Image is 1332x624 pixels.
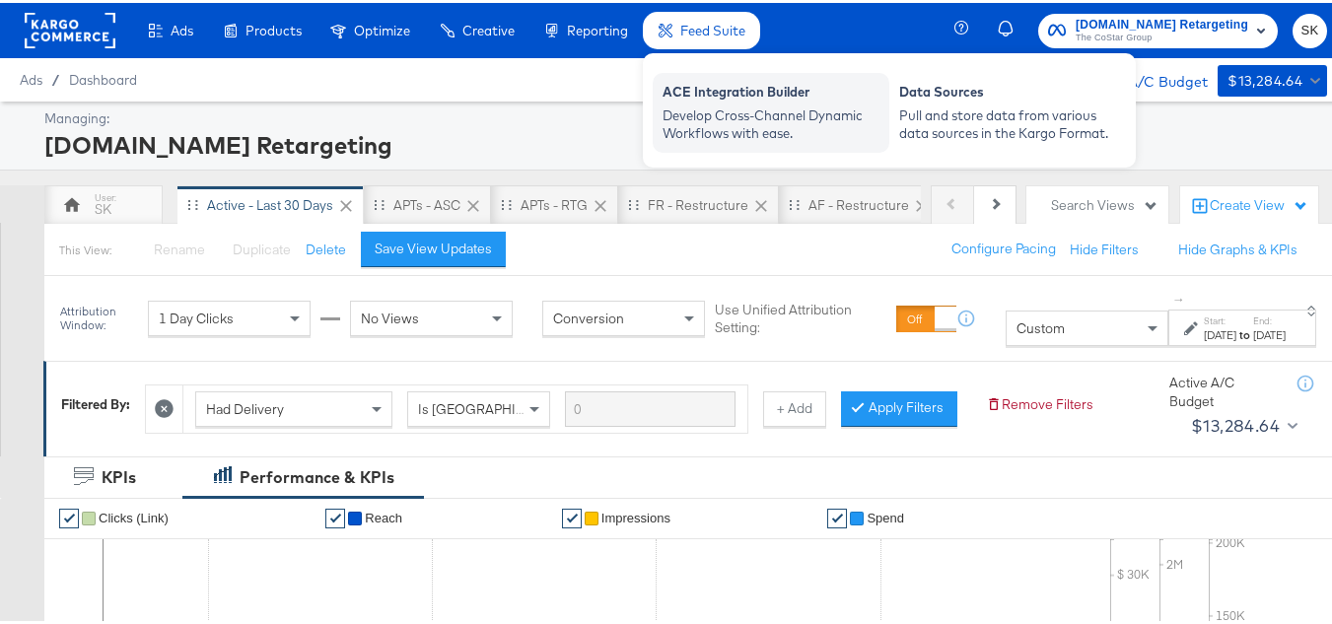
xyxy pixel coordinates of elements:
[1210,193,1308,213] div: Create View
[1253,312,1286,324] label: End:
[159,307,234,324] span: 1 Day Clicks
[1183,407,1302,439] button: $13,284.64
[365,508,402,522] span: Reach
[867,508,904,522] span: Spend
[59,302,138,329] div: Attribution Window:
[245,20,302,35] span: Products
[102,463,136,486] div: KPIs
[59,240,111,255] div: This View:
[1178,238,1297,256] button: Hide Graphs & KPIs
[841,388,957,424] button: Apply Filters
[1051,193,1158,212] div: Search Views
[95,197,111,216] div: SK
[393,193,460,212] div: APTs - ASC
[567,20,628,35] span: Reporting
[1218,62,1327,94] button: $13,284.64
[240,463,394,486] div: Performance & KPIs
[233,238,291,255] span: Duplicate
[1300,17,1319,39] span: SK
[1204,324,1236,340] div: [DATE]
[61,392,130,411] div: Filtered By:
[187,196,198,207] div: Drag to reorder tab
[69,69,137,85] a: Dashboard
[1227,66,1302,91] div: $13,284.64
[1038,11,1278,45] button: [DOMAIN_NAME] RetargetingThe CoStar Group
[306,238,346,256] button: Delete
[154,238,205,255] span: Rename
[808,193,909,212] div: AF - Restructure
[789,196,800,207] div: Drag to reorder tab
[44,106,1322,125] div: Managing:
[20,69,42,85] span: Ads
[565,388,736,425] input: Enter a search term
[361,229,506,264] button: Save View Updates
[207,193,333,212] div: Active - Last 30 Days
[1076,28,1248,43] span: The CoStar Group
[59,506,79,525] a: ✔
[827,506,847,525] a: ✔
[361,307,419,324] span: No Views
[418,397,569,415] span: Is [GEOGRAPHIC_DATA]
[1253,324,1286,340] div: [DATE]
[374,196,385,207] div: Drag to reorder tab
[1293,11,1327,45] button: SK
[715,298,888,334] label: Use Unified Attribution Setting:
[1236,324,1253,339] strong: to
[1170,294,1189,301] span: ↑
[501,196,512,207] div: Drag to reorder tab
[562,506,582,525] a: ✔
[601,508,670,522] span: Impressions
[938,229,1070,264] button: Configure Pacing
[628,196,639,207] div: Drag to reorder tab
[206,397,284,415] span: Had Delivery
[354,20,410,35] span: Optimize
[648,193,748,212] div: FR - Restructure
[986,392,1093,411] button: Remove Filters
[462,20,515,35] span: Creative
[1204,312,1236,324] label: Start:
[44,125,1322,159] div: [DOMAIN_NAME] Retargeting
[42,69,69,85] span: /
[521,193,588,212] div: APTs - RTG
[325,506,345,525] a: ✔
[763,388,826,424] button: + Add
[375,237,492,255] div: Save View Updates
[171,20,193,35] span: Ads
[1076,12,1248,33] span: [DOMAIN_NAME] Retargeting
[99,508,169,522] span: Clicks (Link)
[1070,238,1139,256] button: Hide Filters
[1017,316,1065,334] span: Custom
[1169,371,1278,407] div: Active A/C Budget
[680,20,745,35] span: Feed Suite
[553,307,624,324] span: Conversion
[1191,408,1280,438] div: $13,284.64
